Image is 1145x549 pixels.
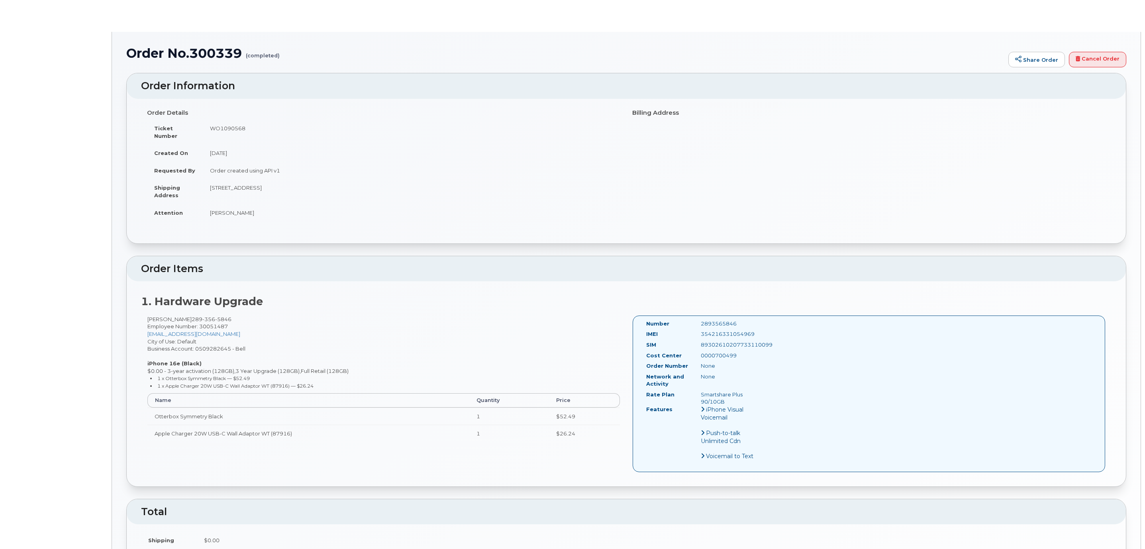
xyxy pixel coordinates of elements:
[701,429,741,445] span: Push-to-talk Unlimited Cdn
[154,150,188,156] strong: Created On
[203,179,620,204] td: [STREET_ADDRESS]
[469,393,549,408] th: Quantity
[646,341,656,349] label: SIM
[147,331,240,337] a: [EMAIL_ADDRESS][DOMAIN_NAME]
[695,320,771,327] div: 2893565846
[646,362,688,370] label: Order Number
[549,393,620,408] th: Price
[126,46,1004,60] h1: Order No.300339
[695,352,771,359] div: 0000700499
[203,162,620,179] td: Order created using API v1
[701,406,743,421] span: iPhone Visual Voicemail
[1069,52,1126,68] a: Cancel Order
[215,316,231,322] span: 5846
[469,408,549,425] td: 1
[695,391,771,406] div: Smartshare Plus 90/10GB
[147,360,202,367] strong: iPhone 16e (Black)
[154,167,195,174] strong: Requested By
[148,537,174,544] label: Shipping
[204,537,220,543] span: $0.00
[147,110,620,116] h4: Order Details
[646,352,682,359] label: Cost Center
[695,330,771,338] div: 354216331054969
[147,408,469,425] td: Otterbox Symmetry Black
[646,373,689,388] label: Network and Activity
[141,295,263,308] strong: 1. Hardware Upgrade
[202,316,215,322] span: 356
[1008,52,1065,68] a: Share Order
[141,506,1112,518] h2: Total
[141,80,1112,92] h2: Order Information
[154,210,183,216] strong: Attention
[695,373,771,380] div: None
[646,330,658,338] label: IMEI
[646,391,674,398] label: Rate Plan
[632,110,1106,116] h4: Billing Address
[147,393,469,408] th: Name
[154,125,177,139] strong: Ticket Number
[203,144,620,162] td: [DATE]
[203,120,620,144] td: WO1090568
[695,362,771,370] div: None
[147,425,469,442] td: Apple Charger 20W USB-C Wall Adaptor WT (87916)
[157,375,250,381] small: 1 x Otterbox Symmetry Black — $52.49
[157,383,314,389] small: 1 x Apple Charger 20W USB-C Wall Adaptor WT (87916) — $26.24
[154,184,180,198] strong: Shipping Address
[246,46,280,59] small: (completed)
[706,453,753,460] span: Voicemail to Text
[192,316,231,322] span: 289
[646,320,669,327] label: Number
[203,204,620,222] td: [PERSON_NAME]
[646,406,672,413] label: Features
[549,408,620,425] td: $52.49
[695,341,771,349] div: 89302610207733110099
[141,316,626,449] div: [PERSON_NAME] City of Use: Default Business Account: 0509282645 - Bell $0.00 - 3-year activation ...
[469,425,549,442] td: 1
[549,425,620,442] td: $26.24
[141,263,1112,274] h2: Order Items
[147,323,228,329] span: Employee Number: 30051487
